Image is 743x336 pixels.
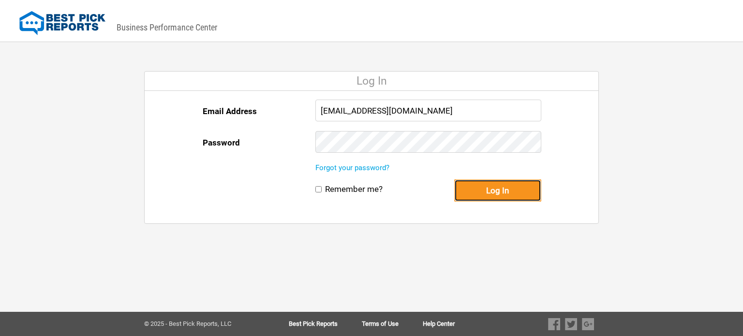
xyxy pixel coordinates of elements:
[145,72,598,91] div: Log In
[144,321,258,327] div: © 2025 - Best Pick Reports, LLC
[362,321,423,327] a: Terms of Use
[454,179,541,202] button: Log In
[203,100,257,123] label: Email Address
[423,321,455,327] a: Help Center
[203,131,240,154] label: Password
[19,11,105,35] img: Best Pick Reports Logo
[289,321,362,327] a: Best Pick Reports
[325,184,383,194] label: Remember me?
[315,163,389,172] a: Forgot your password?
